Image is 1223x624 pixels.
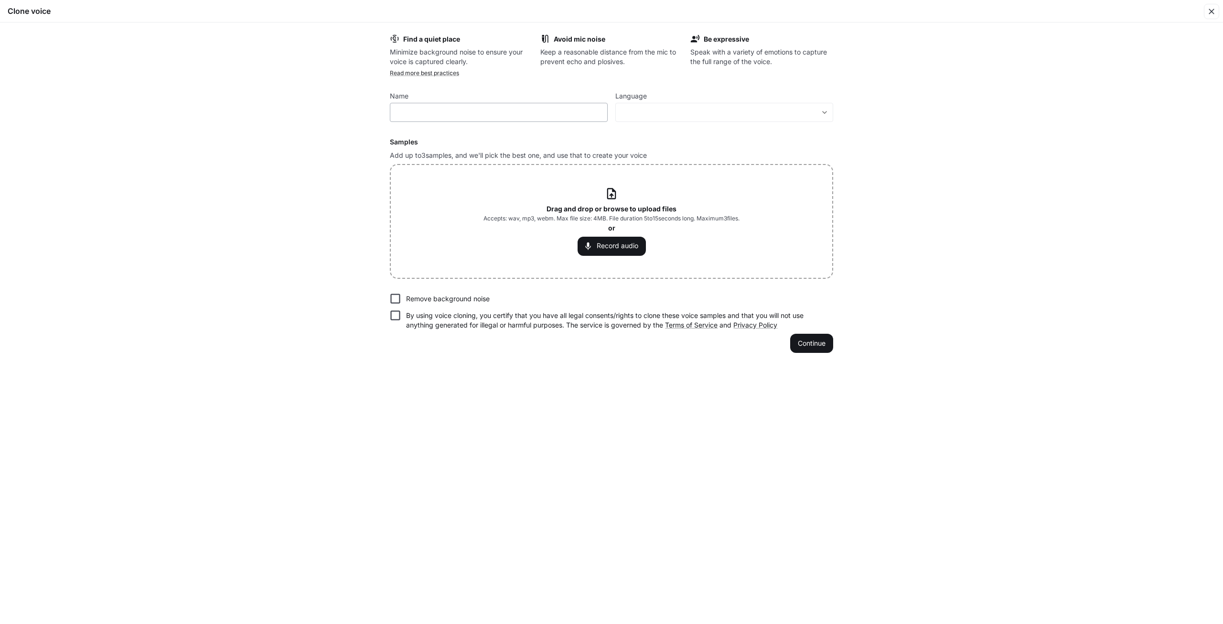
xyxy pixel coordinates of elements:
h5: Clone voice [8,6,51,16]
button: Record audio [578,237,646,256]
b: Find a quiet place [403,35,460,43]
span: Accepts: wav, mp3, webm. Max file size: 4MB. File duration 5 to 15 seconds long. Maximum 3 files. [483,214,740,223]
b: Drag and drop or browse to upload files [547,205,676,213]
p: Speak with a variety of emotions to capture the full range of the voice. [690,47,833,66]
p: Add up to 3 samples, and we'll pick the best one, and use that to create your voice [390,151,833,160]
p: Minimize background noise to ensure your voice is captured clearly. [390,47,533,66]
a: Privacy Policy [733,321,777,329]
p: Language [615,93,647,99]
button: Continue [790,334,833,353]
div: ​ [616,108,833,117]
p: By using voice cloning, you certify that you have all legal consents/rights to clone these voice ... [406,311,826,330]
b: or [608,224,615,232]
p: Remove background noise [406,294,490,304]
b: Be expressive [704,35,749,43]
a: Read more best practices [390,69,459,77]
p: Keep a reasonable distance from the mic to prevent echo and plosives. [540,47,683,66]
b: Avoid mic noise [554,35,605,43]
p: Name [390,93,408,99]
a: Terms of Service [665,321,718,329]
h6: Samples [390,137,833,147]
